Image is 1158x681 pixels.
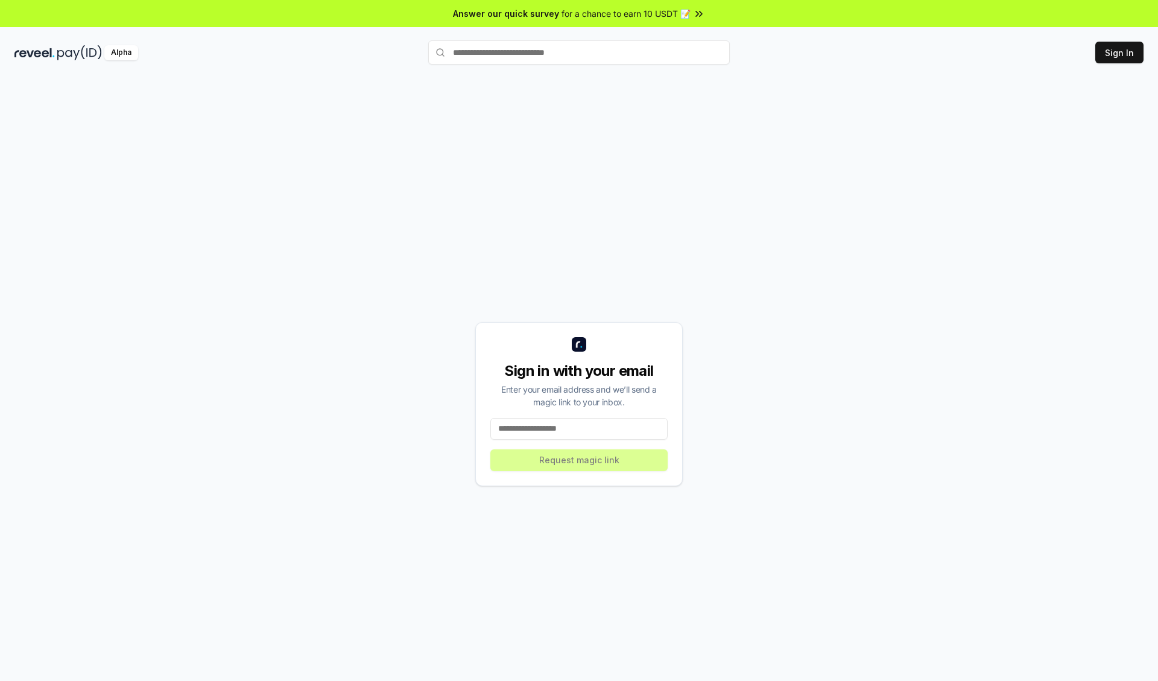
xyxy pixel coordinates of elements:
span: for a chance to earn 10 USDT 📝 [562,7,691,20]
button: Sign In [1095,42,1144,63]
img: reveel_dark [14,45,55,60]
span: Answer our quick survey [453,7,559,20]
div: Alpha [104,45,138,60]
div: Sign in with your email [490,361,668,381]
img: logo_small [572,337,586,352]
img: pay_id [57,45,102,60]
div: Enter your email address and we’ll send a magic link to your inbox. [490,383,668,408]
